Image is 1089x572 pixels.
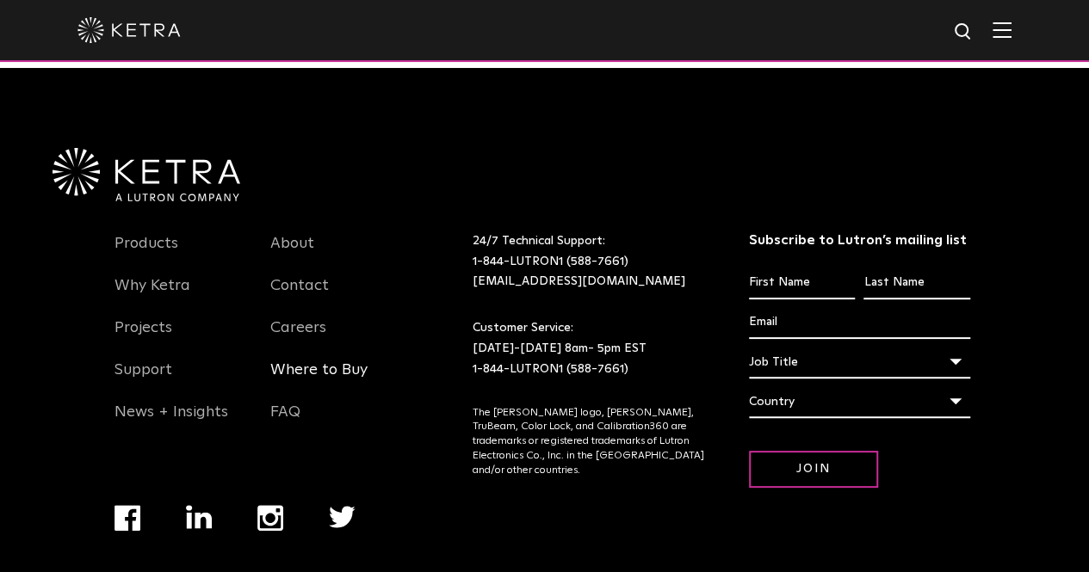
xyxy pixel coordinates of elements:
[863,267,969,299] input: Last Name
[749,231,970,249] h3: Subscribe to Lutron’s mailing list
[749,346,970,378] div: Job Title
[749,267,855,299] input: First Name
[329,506,356,528] img: twitter
[749,385,970,418] div: Country
[270,276,329,316] a: Contact
[749,306,970,339] input: Email
[114,276,190,316] a: Why Ketra
[749,451,878,488] input: Join
[114,234,178,274] a: Products
[77,17,181,43] img: ketra-logo-2019-white
[473,231,706,292] p: 24/7 Technical Support:
[114,505,140,531] img: facebook
[473,275,685,287] a: [EMAIL_ADDRESS][DOMAIN_NAME]
[114,403,228,442] a: News + Insights
[257,505,283,531] img: instagram
[270,318,326,358] a: Careers
[270,403,300,442] a: FAQ
[186,505,213,529] img: linkedin
[114,318,172,358] a: Projects
[114,360,172,400] a: Support
[993,22,1012,38] img: Hamburger%20Nav.svg
[270,360,368,400] a: Where to Buy
[270,231,401,442] div: Navigation Menu
[270,234,314,274] a: About
[473,363,628,375] a: 1-844-LUTRON1 (588-7661)
[473,318,706,379] p: Customer Service: [DATE]-[DATE] 8am- 5pm EST
[114,231,245,442] div: Navigation Menu
[473,406,706,478] p: The [PERSON_NAME] logo, [PERSON_NAME], TruBeam, Color Lock, and Calibration360 are trademarks or ...
[473,255,628,268] a: 1-844-LUTRON1 (588-7661)
[953,22,975,43] img: search icon
[53,148,240,201] img: Ketra-aLutronCo_White_RGB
